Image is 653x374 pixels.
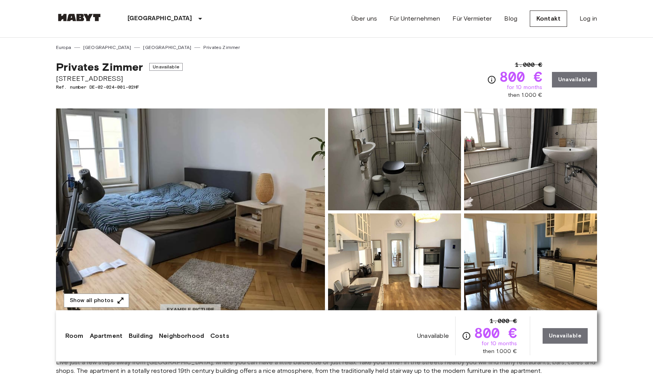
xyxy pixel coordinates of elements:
span: 800 € [499,70,543,84]
span: Ref. number DE-02-024-001-02HF [56,84,183,91]
span: then 1.000 € [508,91,543,99]
span: 800 € [474,326,517,340]
button: Show all photos [64,294,129,308]
a: Room [65,331,84,341]
a: Über uns [351,14,377,23]
a: Europa [56,44,71,51]
span: 1.000 € [490,316,517,326]
a: Log in [580,14,597,23]
img: Picture of unit DE-02-024-001-02HF [464,213,597,315]
img: Marketing picture of unit DE-02-024-001-02HF [56,108,325,315]
a: [GEOGRAPHIC_DATA] [83,44,131,51]
span: Privates Zimmer [56,60,143,73]
span: for 10 months [507,84,543,91]
span: Unavailable [417,332,449,340]
span: [STREET_ADDRESS] [56,73,183,84]
a: Privates Zimmer [203,44,240,51]
span: then 1.000 € [483,348,517,355]
svg: Check cost overview for full price breakdown. Please note that discounts apply to new joiners onl... [487,75,496,84]
a: Apartment [90,331,122,341]
a: [GEOGRAPHIC_DATA] [143,44,191,51]
img: Picture of unit DE-02-024-001-02HF [464,108,597,210]
a: Für Vermieter [452,14,492,23]
img: Habyt [56,14,103,21]
a: Blog [504,14,517,23]
span: for 10 months [482,340,517,348]
img: Picture of unit DE-02-024-001-02HF [328,108,461,210]
a: Für Unternehmen [389,14,440,23]
img: Picture of unit DE-02-024-001-02HF [328,213,461,315]
a: Kontakt [530,10,567,27]
svg: Check cost overview for full price breakdown. Please note that discounts apply to new joiners onl... [462,331,471,341]
p: [GEOGRAPHIC_DATA] [127,14,192,23]
a: Neighborhood [159,331,204,341]
span: Unavailable [149,63,183,71]
a: Building [129,331,153,341]
a: Costs [210,331,229,341]
span: 1.000 € [515,60,543,70]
